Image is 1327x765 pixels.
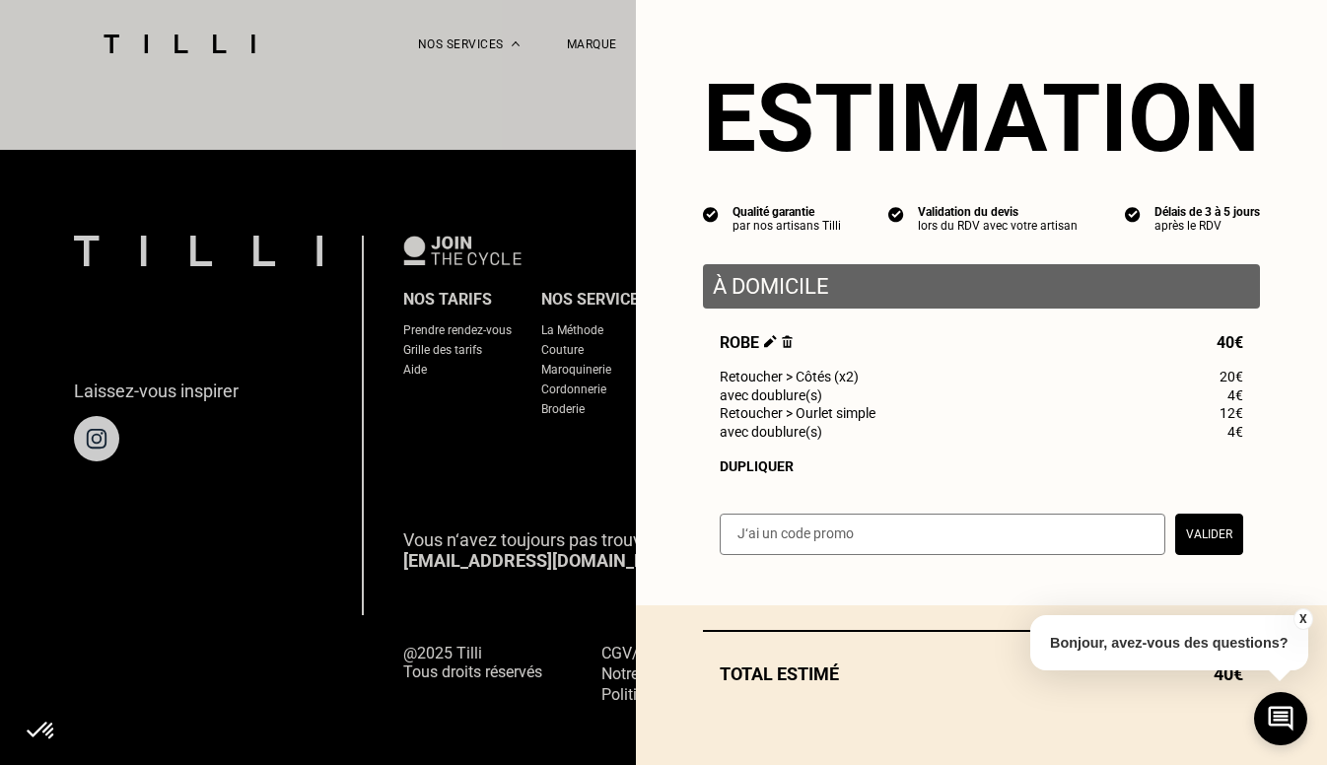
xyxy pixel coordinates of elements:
div: Délais de 3 à 5 jours [1154,205,1260,219]
span: 4€ [1227,387,1243,403]
div: lors du RDV avec votre artisan [918,219,1078,233]
span: avec doublure(s) [720,387,822,403]
button: Valider [1175,514,1243,555]
img: Éditer [764,335,777,348]
input: J‘ai un code promo [720,514,1165,555]
img: icon list info [703,205,719,223]
p: À domicile [713,274,1250,299]
div: Total estimé [703,663,1260,684]
img: icon list info [888,205,904,223]
span: avec doublure(s) [720,424,822,440]
div: par nos artisans Tilli [733,219,841,233]
button: X [1292,608,1312,630]
img: Supprimer [782,335,793,348]
span: Retoucher > Ourlet simple [720,405,875,421]
div: Qualité garantie [733,205,841,219]
img: icon list info [1125,205,1141,223]
div: Dupliquer [720,458,1243,474]
span: Retoucher > Côtés (x2) [720,369,859,384]
div: Validation du devis [918,205,1078,219]
section: Estimation [703,63,1260,174]
span: 4€ [1227,424,1243,440]
span: 12€ [1220,405,1243,421]
div: après le RDV [1154,219,1260,233]
p: Bonjour, avez-vous des questions? [1030,615,1308,670]
span: 20€ [1220,369,1243,384]
span: 40€ [1217,333,1243,352]
span: Robe [720,333,793,352]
